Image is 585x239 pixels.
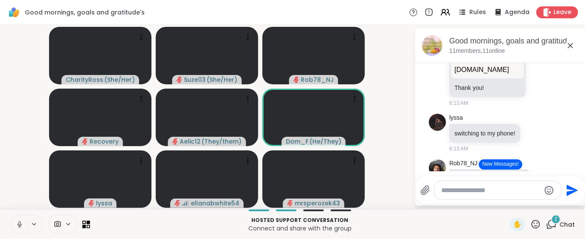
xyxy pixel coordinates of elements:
[441,186,541,195] textarea: Type your message
[95,224,505,233] p: Connect and share with the group
[449,159,477,168] a: Rob78_NJ
[90,137,119,146] span: Recovery
[469,8,486,17] span: Rules
[449,114,463,122] a: lyssa
[191,199,239,207] span: ellanabwhite54
[301,75,334,84] span: Rob78_NJ
[429,114,446,131] img: https://sharewell-space-live.sfo3.digitaloceanspaces.com/user-generated/ef9b4338-b2e1-457c-a100-b...
[454,55,521,75] p: [URL][DOMAIN_NAME]
[88,200,94,206] span: audio-muted
[207,75,238,84] span: ( She/Her )
[202,137,242,146] span: ( They/them )
[559,220,575,229] span: Chat
[180,137,201,146] span: Aelic12
[429,159,446,176] img: https://sharewell-space-live.sfo3.digitaloceanspaces.com/user-generated/cfc70b27-6d26-4702-bc99-9...
[422,35,442,56] img: Good mornings, goals and gratitude's, Oct 10
[555,216,558,223] span: 2
[7,5,21,20] img: ShareWell Logomark
[449,99,468,107] span: 6:13 AM
[454,129,515,138] p: switching to my phone!
[175,200,180,206] span: audio-muted
[82,138,88,144] span: audio-muted
[96,199,112,207] span: lyssa
[287,200,293,206] span: audio-muted
[172,138,178,144] span: audio-muted
[449,145,468,153] span: 6:13 AM
[454,84,521,92] p: Thank you!
[479,159,522,170] button: New Messages!
[553,8,571,17] span: Leave
[184,75,206,84] span: Suze03
[295,199,340,207] span: mrsperozek43
[562,181,581,200] button: Send
[309,137,341,146] span: ( He/They )
[449,47,505,55] p: 11 members, 11 online
[294,77,300,83] span: audio-muted
[544,185,554,196] button: Emoji picker
[513,219,522,230] span: ✋
[286,137,309,146] span: Dom_F
[95,216,505,224] p: Hosted support conversation
[104,75,135,84] span: ( She/Her )
[505,8,530,17] span: Agenda
[25,8,145,17] span: Good mornings, goals and gratitude's
[177,77,183,83] span: audio-muted
[66,75,103,84] span: CharityRoss
[449,36,579,46] div: Good mornings, goals and gratitude's, [DATE]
